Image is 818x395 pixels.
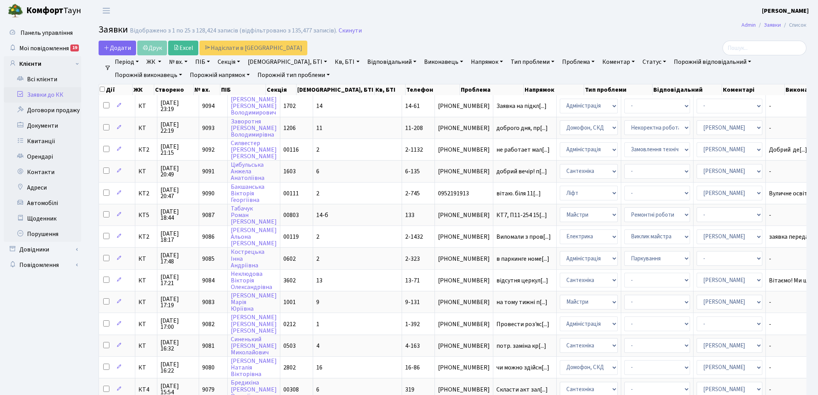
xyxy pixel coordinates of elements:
span: 0952191913 [438,190,490,197]
a: Виконавець [421,55,466,68]
a: ЖК [143,55,164,68]
span: 00111 [283,189,299,198]
a: Секція [215,55,243,68]
span: [DATE] 18:44 [160,209,196,221]
a: Відповідальний [364,55,419,68]
span: 2-745 [405,189,420,198]
span: Провести роз'яс[...] [496,320,549,328]
span: [DATE] 17:48 [160,252,196,265]
span: 9087 [202,211,215,219]
span: 11-208 [405,124,423,132]
span: 6 [316,385,319,394]
span: 3602 [283,276,296,285]
a: ЦибульськаАнжелаАнатоліївна [231,161,264,182]
span: КТ [138,364,154,371]
span: 2-323 [405,255,420,263]
th: Створено [154,84,194,95]
span: Заявки [99,23,128,36]
span: КТ [138,321,154,327]
span: 4 [316,342,319,350]
span: [PHONE_NUMBER] [438,256,490,262]
span: 2 [316,233,319,241]
span: [PHONE_NUMBER] [438,125,490,131]
a: Документи [4,118,81,133]
span: КТ [138,256,154,262]
span: 2 [316,145,319,154]
a: Силвестер[PERSON_NAME][PERSON_NAME] [231,139,277,161]
b: [PERSON_NAME] [762,7,809,15]
span: 14-61 [405,102,420,110]
span: 1001 [283,298,296,306]
span: потр. заміна кр[...] [496,342,546,350]
a: Напрямок [468,55,506,68]
button: Переключити навігацію [97,4,116,17]
span: 13-71 [405,276,420,285]
a: Орендарі [4,149,81,164]
a: Admin [741,21,756,29]
span: Виломали з пров[...] [496,233,551,241]
span: в паркинге номе[...] [496,255,549,263]
a: Порушення [4,226,81,242]
span: 9085 [202,255,215,263]
th: Дії [99,84,133,95]
span: 00119 [283,233,299,241]
a: [PERSON_NAME][PERSON_NAME]Володимирович [231,95,277,117]
span: 14-б [316,211,328,219]
a: КострецькаІннаАндріївна [231,248,264,270]
span: 1206 [283,124,296,132]
span: [PHONE_NUMBER] [438,343,490,349]
span: 16-86 [405,363,420,372]
span: [DATE] 23:19 [160,100,196,112]
span: 9 [316,298,319,306]
span: 1 [316,320,319,328]
span: [DATE] 17:00 [160,318,196,330]
span: 00803 [283,211,299,219]
span: добрий вечір! п[...] [496,167,547,176]
a: Період [112,55,142,68]
span: Добрий де[...] [769,145,807,154]
span: 1-392 [405,320,420,328]
span: 9079 [202,385,215,394]
th: ЖК [133,84,154,95]
a: Договори продажу [4,103,81,118]
th: Напрямок [524,84,584,95]
a: Статус [639,55,669,68]
span: КТ4 [138,386,154,393]
span: відсутня церкул[...] [496,276,548,285]
a: [PERSON_NAME]Альона[PERSON_NAME] [231,226,277,248]
span: на тому тижні п[...] [496,298,547,306]
a: ТабачукРоман[PERSON_NAME] [231,204,277,226]
th: № вх. [194,84,221,95]
a: Довідники [4,242,81,257]
span: 2-1432 [405,233,423,241]
span: [DATE] 20:47 [160,187,196,199]
a: № вх. [166,55,191,68]
th: Відповідальний [653,84,722,95]
span: 16 [316,363,322,372]
span: 2 [316,189,319,198]
div: 19 [70,44,79,51]
span: 0212 [283,320,296,328]
span: 1702 [283,102,296,110]
span: 9-131 [405,298,420,306]
span: 6 [316,167,319,176]
span: [PHONE_NUMBER] [438,234,490,240]
span: КТ [138,277,154,284]
span: КТ [138,125,154,131]
a: БакшанськаВікторіяГеоргіївна [231,183,264,204]
span: 9092 [202,145,215,154]
span: 2802 [283,363,296,372]
a: Порожній напрямок [187,68,253,82]
th: Тип проблеми [584,84,653,95]
a: ПІБ [192,55,213,68]
span: доброго дня, пр[...] [496,124,548,132]
span: Мої повідомлення [19,44,69,53]
span: 9086 [202,233,215,241]
span: 9091 [202,167,215,176]
span: [DATE] 17:21 [160,274,196,286]
span: КТ [138,299,154,305]
a: Проблема [559,55,598,68]
span: 13 [316,276,322,285]
span: КТ7, П11-254 15[...] [496,211,547,219]
span: [DATE] 18:17 [160,231,196,243]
